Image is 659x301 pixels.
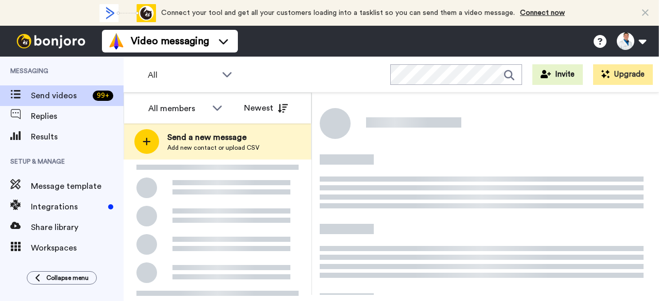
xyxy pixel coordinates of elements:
[46,274,89,282] span: Collapse menu
[148,69,217,81] span: All
[593,64,653,85] button: Upgrade
[167,131,259,144] span: Send a new message
[108,33,125,49] img: vm-color.svg
[27,271,97,285] button: Collapse menu
[99,4,156,22] div: animation
[31,90,89,102] span: Send videos
[31,180,124,192] span: Message template
[31,110,124,122] span: Replies
[31,201,104,213] span: Integrations
[532,64,583,85] button: Invite
[31,242,124,254] span: Workspaces
[520,9,565,16] a: Connect now
[148,102,207,115] div: All members
[12,34,90,48] img: bj-logo-header-white.svg
[236,98,296,118] button: Newest
[167,144,259,152] span: Add new contact or upload CSV
[93,91,113,101] div: 99 +
[31,131,124,143] span: Results
[161,9,515,16] span: Connect your tool and get all your customers loading into a tasklist so you can send them a video...
[131,34,209,48] span: Video messaging
[31,221,124,234] span: Share library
